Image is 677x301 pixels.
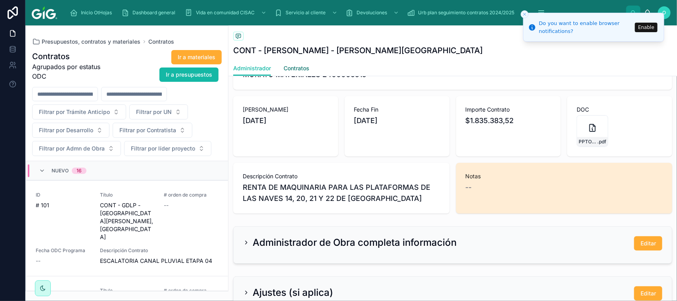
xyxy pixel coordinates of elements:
a: Contratos [148,38,174,46]
a: Vida en comunidad CISAC [182,6,270,20]
h1: CONT - [PERSON_NAME] - [PERSON_NAME][GEOGRAPHIC_DATA] [233,45,483,56]
span: ID [36,287,90,294]
span: -- [36,257,40,265]
span: ESCALATORIA CANAL PLUVIAL ETAPA 04 [100,257,219,265]
span: Editar [641,289,656,297]
span: Descripción Contrato [100,247,219,254]
span: Vida en comunidad CISAC [196,10,255,16]
button: Select Button [32,104,126,120]
span: RENTA DE MAQUINARIA PARA LAS PLATAFORMAS DE LAS NAVES 14, 20, 21 Y 22 DE [GEOGRAPHIC_DATA] [243,182,440,204]
span: [DATE] [354,115,440,126]
span: # orden de compra [164,287,219,294]
h2: Ajustes (si aplica) [253,286,333,299]
button: Editar [634,236,662,251]
span: Título [100,287,155,294]
span: .pdf [597,139,606,145]
button: Select Button [129,104,188,120]
h1: Contratos [32,51,109,62]
span: Notas [466,172,663,180]
img: App logo [32,6,57,19]
button: Select Button [113,123,192,138]
button: Select Button [32,123,109,138]
a: Devoluciones [343,6,403,20]
span: Filtrar por Trámite Anticipo [39,108,110,116]
span: DOC [577,106,663,114]
span: CONT - GDLP - [GEOGRAPHIC_DATA][PERSON_NAME], [GEOGRAPHIC_DATA] [100,201,155,241]
span: Agrupados por estatus ODC [32,62,109,81]
button: Ir a presupuestos [159,68,219,82]
span: Ir a presupuestos [166,71,212,79]
span: Filtrar por UN [136,108,172,116]
div: Do you want to enable browser notifications? [539,19,633,35]
span: Servicio al cliente [286,10,326,16]
button: Close toast [521,10,529,18]
span: PPTO---[PERSON_NAME]---[PERSON_NAME]-DE-LAS-FLORES---RENTA-DE-MAQUINARIA-PARA-LAS-PLATAFORMAS-DE-... [579,139,597,145]
button: Select Button [124,141,211,156]
span: Inicio OtHojas [81,10,112,16]
span: [PERSON_NAME] [243,106,329,114]
span: Ir a materiales [178,53,215,61]
span: Dashboard general [132,10,175,16]
a: Urb plan seguimiento contratos 2024/2025 [405,6,530,20]
span: Filtrar por Contratista [119,126,176,134]
span: Descripción Contrato [243,172,440,180]
div: scrollable content [63,4,626,21]
span: Administrador [233,64,271,72]
button: Select Button [32,141,121,156]
a: ID# 101TítuloCONT - GDLP - [GEOGRAPHIC_DATA][PERSON_NAME], [GEOGRAPHIC_DATA]# orden de compra--Fe... [26,180,228,276]
span: Urb plan seguimiento contratos 2024/2025 [418,10,514,16]
span: Contratos [284,64,309,72]
span: Filtrar por Admn de Obra [39,145,105,152]
span: $1.835.383,52 [466,115,552,126]
a: Administrador [233,61,271,76]
span: Nuevo [52,168,69,174]
span: Filtrar por líder proyecto [131,145,195,152]
span: Título [100,192,155,198]
button: Ir a materiales [171,50,222,64]
span: -- [466,182,472,193]
span: ID [36,192,90,198]
span: O [663,10,666,16]
span: Presupuestos, contratos y materiales [42,38,140,46]
span: Importe Contrato [466,106,552,114]
div: 16 [77,168,82,174]
a: Presupuestos, contratos y materiales [32,38,140,46]
h2: Administrador de Obra completa información [253,236,456,249]
a: Inicio OtHojas [67,6,117,20]
span: Fecha Fin [354,106,440,114]
a: Servicio al cliente [272,6,341,20]
span: Filtrar por Desarrollo [39,126,93,134]
span: # 101 [36,201,90,209]
span: # orden de compra [164,192,219,198]
span: [DATE] [243,115,329,126]
span: Devoluciones [357,10,387,16]
a: Dashboard general [119,6,181,20]
span: Fecha ODC Programa [36,247,90,254]
button: Enable [635,23,658,32]
a: Contratos [284,61,309,77]
button: Editar [634,286,662,301]
span: Editar [641,239,656,247]
span: -- [164,201,169,209]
